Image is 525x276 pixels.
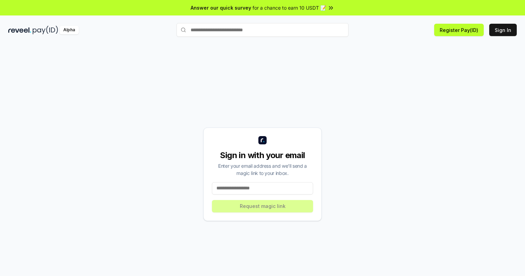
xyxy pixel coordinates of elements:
div: Alpha [60,26,79,34]
span: Answer our quick survey [191,4,251,11]
div: Enter your email address and we’ll send a magic link to your inbox. [212,162,313,177]
button: Sign In [489,24,517,36]
img: logo_small [258,136,267,144]
span: for a chance to earn 10 USDT 📝 [253,4,326,11]
div: Sign in with your email [212,150,313,161]
img: pay_id [33,26,58,34]
img: reveel_dark [8,26,31,34]
button: Register Pay(ID) [434,24,484,36]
